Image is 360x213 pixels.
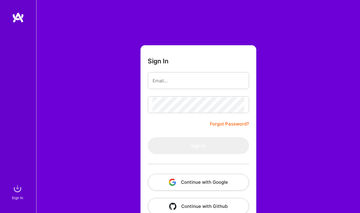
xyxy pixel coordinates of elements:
[148,174,249,191] button: Continue with Google
[169,203,176,210] img: icon
[13,183,24,201] a: sign inSign In
[12,195,23,201] div: Sign In
[11,183,24,195] img: sign in
[12,12,24,23] img: logo
[210,120,249,128] a: Forgot Password?
[169,179,176,186] img: icon
[148,137,249,154] button: Sign In
[148,57,169,65] h3: Sign In
[153,73,244,88] input: Email...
